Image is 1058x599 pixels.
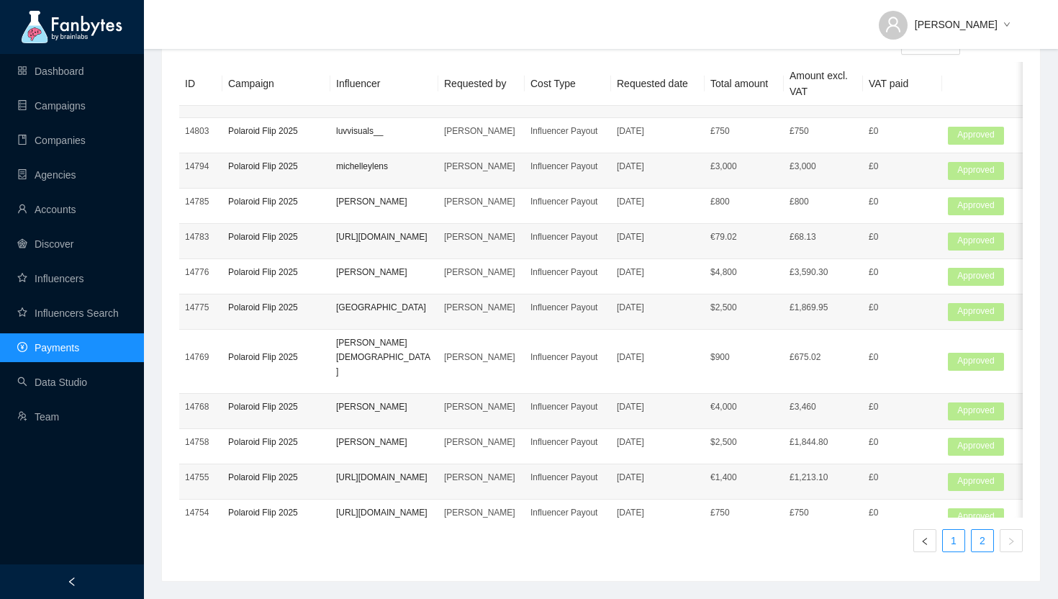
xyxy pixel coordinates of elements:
p: [PERSON_NAME][DEMOGRAPHIC_DATA] [336,335,433,379]
a: starInfluencers Search [17,307,119,319]
p: £0 [869,435,936,449]
span: right [1007,537,1016,546]
p: Influencer Payout [530,159,605,174]
p: [PERSON_NAME] [336,400,433,414]
p: £800 [790,194,857,209]
span: Approved [948,473,1004,491]
p: [GEOGRAPHIC_DATA] [336,300,433,315]
span: down [1003,21,1010,30]
p: £0 [869,300,936,315]
th: Requested date [611,62,705,106]
p: € 1,400 [710,470,778,485]
p: [PERSON_NAME] [444,124,519,138]
p: Influencer Payout [530,505,605,520]
li: 2 [971,529,994,552]
a: starInfluencers [17,273,83,284]
p: Influencer Payout [530,124,605,138]
p: £0 [869,350,936,364]
span: Approved [948,353,1004,371]
p: £1,869.95 [790,300,857,315]
p: £ 800 [710,194,778,209]
p: £3,460 [790,400,857,414]
p: [DATE] [617,194,699,209]
p: £3,590.30 [790,265,857,279]
a: appstoreDashboard [17,66,84,77]
p: [DATE] [617,265,699,279]
p: Polaroid Flip 2025 [228,470,325,485]
p: [DATE] [617,350,699,364]
p: Polaroid Flip 2025 [228,124,325,138]
p: € 79.02 [710,230,778,244]
p: Polaroid Flip 2025 [228,194,325,209]
a: usergroup-addTeam [17,411,59,423]
p: luvvisuals__ [336,124,433,138]
p: Polaroid Flip 2025 [228,505,325,520]
span: Approved [948,268,1004,286]
p: Polaroid Flip 2025 [228,400,325,414]
span: Approved [948,197,1004,215]
a: pay-circlePayments [17,342,79,353]
a: containerAgencies [17,169,76,181]
span: Approved [948,127,1004,145]
a: bookCompanies [17,135,86,146]
p: 14783 [185,230,217,244]
p: [PERSON_NAME] [336,435,433,449]
th: Total amount [705,62,784,106]
p: Influencer Payout [530,435,605,449]
li: Next Page [1000,529,1023,552]
p: [PERSON_NAME] [336,265,433,279]
p: [DATE] [617,505,699,520]
p: £750 [790,124,857,138]
p: Polaroid Flip 2025 [228,350,325,364]
p: € 4,000 [710,400,778,414]
th: ID [179,62,222,106]
p: $ 2,500 [710,435,778,449]
p: £0 [869,470,936,485]
p: Influencer Payout [530,230,605,244]
p: £0 [869,124,936,138]
span: Approved [948,233,1004,251]
p: Influencer Payout [530,300,605,315]
p: [URL][DOMAIN_NAME] [336,230,433,244]
p: £1,844.80 [790,435,857,449]
p: michelleylens [336,159,433,174]
span: Approved [948,508,1004,526]
th: Requested by [438,62,525,106]
p: 14775 [185,300,217,315]
p: [PERSON_NAME] [444,435,519,449]
button: left [913,529,936,552]
p: £68.13 [790,230,857,244]
p: [DATE] [617,124,699,138]
p: £0 [869,505,936,520]
span: [PERSON_NAME] [915,17,998,32]
p: [PERSON_NAME] [336,194,433,209]
p: [PERSON_NAME] [444,505,519,520]
a: searchData Studio [17,377,87,388]
p: 14754 [185,505,217,520]
p: £750 [790,505,857,520]
p: £ 3,000 [710,159,778,174]
p: Influencer Payout [530,400,605,414]
p: [PERSON_NAME] [444,470,519,485]
span: left [67,577,77,587]
th: VAT paid [863,62,942,106]
button: [PERSON_NAME]down [867,7,1022,30]
p: [PERSON_NAME] [444,350,519,364]
p: £675.02 [790,350,857,364]
th: Influencer [330,62,438,106]
p: [DATE] [617,470,699,485]
p: Polaroid Flip 2025 [228,265,325,279]
span: Approved [948,162,1004,180]
span: user [885,16,902,33]
p: $ 2,500 [710,300,778,315]
p: [PERSON_NAME] [444,230,519,244]
p: [DATE] [617,400,699,414]
span: left [921,537,929,546]
a: 1 [943,530,964,551]
p: [DATE] [617,435,699,449]
th: Amount excl. VAT [784,62,863,106]
p: $ 900 [710,350,778,364]
p: [PERSON_NAME] [444,400,519,414]
p: [URL][DOMAIN_NAME] [336,470,433,485]
span: Approved [948,303,1004,321]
